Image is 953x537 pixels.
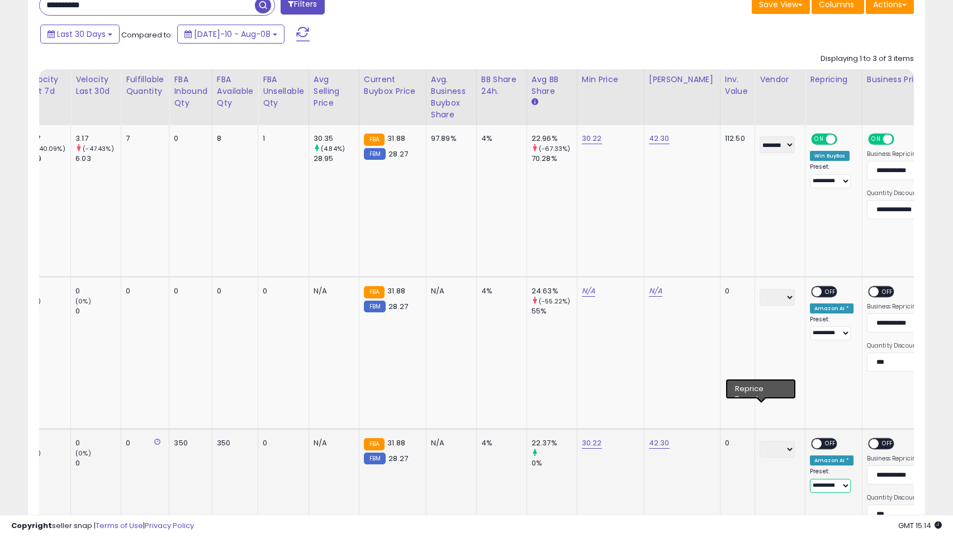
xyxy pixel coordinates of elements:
div: 0 [126,286,160,296]
div: Avg BB Share [532,74,572,97]
div: 55% [532,306,577,316]
small: (-67.33%) [539,144,570,153]
div: Amazon AI * [810,303,854,313]
div: seller snap | | [11,521,194,531]
div: 0 [263,438,300,448]
div: 97.89% [431,134,468,144]
span: OFF [836,135,854,144]
label: Quantity Discount Strategy: [867,494,948,502]
div: N/A [314,438,350,448]
div: 0 [174,286,203,296]
small: Avg BB Share. [532,97,538,107]
span: OFF [892,135,910,144]
span: 2025-09-8 15:14 GMT [898,520,942,531]
div: Amazon AI * [810,455,854,465]
button: [DATE]-10 - Aug-08 [177,25,285,44]
span: OFF [822,287,840,296]
div: 4.29 [25,154,70,164]
div: Velocity Last 30d [75,74,116,97]
div: 8 [217,134,249,144]
div: 0 [126,438,160,448]
label: Quantity Discount Strategy: [867,342,948,350]
div: Preset: [810,468,854,493]
small: (-47.43%) [83,144,113,153]
small: FBA [364,286,385,298]
div: N/A [314,286,350,296]
a: Terms of Use [96,520,143,531]
div: 4% [481,134,518,144]
th: CSV column name: cust_attr_1_Vendor [755,69,805,125]
small: (0%) [75,449,91,458]
small: (4.84%) [321,144,345,153]
a: 42.30 [649,133,670,144]
label: Business Repricing Strategy: [867,303,948,311]
div: 0 [725,438,746,448]
div: Current Buybox Price [364,74,421,97]
div: Vendor [760,74,800,85]
div: Preset: [810,163,854,188]
div: 28.95 [314,154,359,164]
span: 28.27 [388,301,408,312]
div: 0 [75,306,121,316]
span: Compared to: [121,30,173,40]
div: Min Price [582,74,639,85]
span: [DATE]-10 - Aug-08 [194,28,271,40]
div: 0 [725,286,746,296]
div: 0 [25,458,70,468]
a: Privacy Policy [145,520,194,531]
span: OFF [822,439,840,449]
div: Fulfillable Quantity [126,74,164,97]
span: 31.88 [387,286,405,296]
div: 0 [75,458,121,468]
div: Velocity Last 7d [25,74,66,97]
div: 24.63% [532,286,577,296]
div: FBA Unsellable Qty [263,74,304,109]
div: 1 [263,134,300,144]
label: Business Repricing Strategy: [867,150,948,158]
span: ON [812,135,826,144]
div: 2.57 [25,134,70,144]
span: OFF [879,439,897,449]
div: Preset: [810,316,854,341]
small: (-55.22%) [539,297,570,306]
div: Repricing [810,74,857,85]
small: FBM [364,301,386,312]
div: 4% [481,286,518,296]
div: 0 [263,286,300,296]
small: (0%) [75,297,91,306]
a: 30.22 [582,133,602,144]
div: 350 [174,438,203,448]
div: N/A [431,438,468,448]
span: 28.27 [388,149,408,159]
div: 0 [174,134,203,144]
a: N/A [582,286,595,297]
strong: Copyright [11,520,52,531]
div: 0% [532,458,577,468]
span: ON [869,135,883,144]
div: 0 [75,438,121,448]
span: OFF [879,287,897,296]
span: 28.27 [388,453,408,464]
small: FBA [364,134,385,146]
span: 31.88 [387,133,405,144]
button: Last 30 Days [40,25,120,44]
small: (-40.09%) [32,144,65,153]
span: Last 30 Days [57,28,106,40]
small: FBM [364,148,386,160]
div: FBA Available Qty [217,74,253,109]
div: 70.28% [532,154,577,164]
div: 112.50 [725,134,746,144]
small: FBM [364,453,386,464]
div: FBA inbound Qty [174,74,207,109]
div: Avg Selling Price [314,74,354,109]
div: 350 [217,438,249,448]
div: 4% [481,438,518,448]
div: Displaying 1 to 3 of 3 items [821,54,914,64]
small: FBA [364,438,385,450]
div: 3.17 [75,134,121,144]
a: 30.22 [582,438,602,449]
div: 22.96% [532,134,577,144]
label: Quantity Discount Strategy: [867,189,948,197]
div: 0 [75,286,121,296]
span: 31.88 [387,438,405,448]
